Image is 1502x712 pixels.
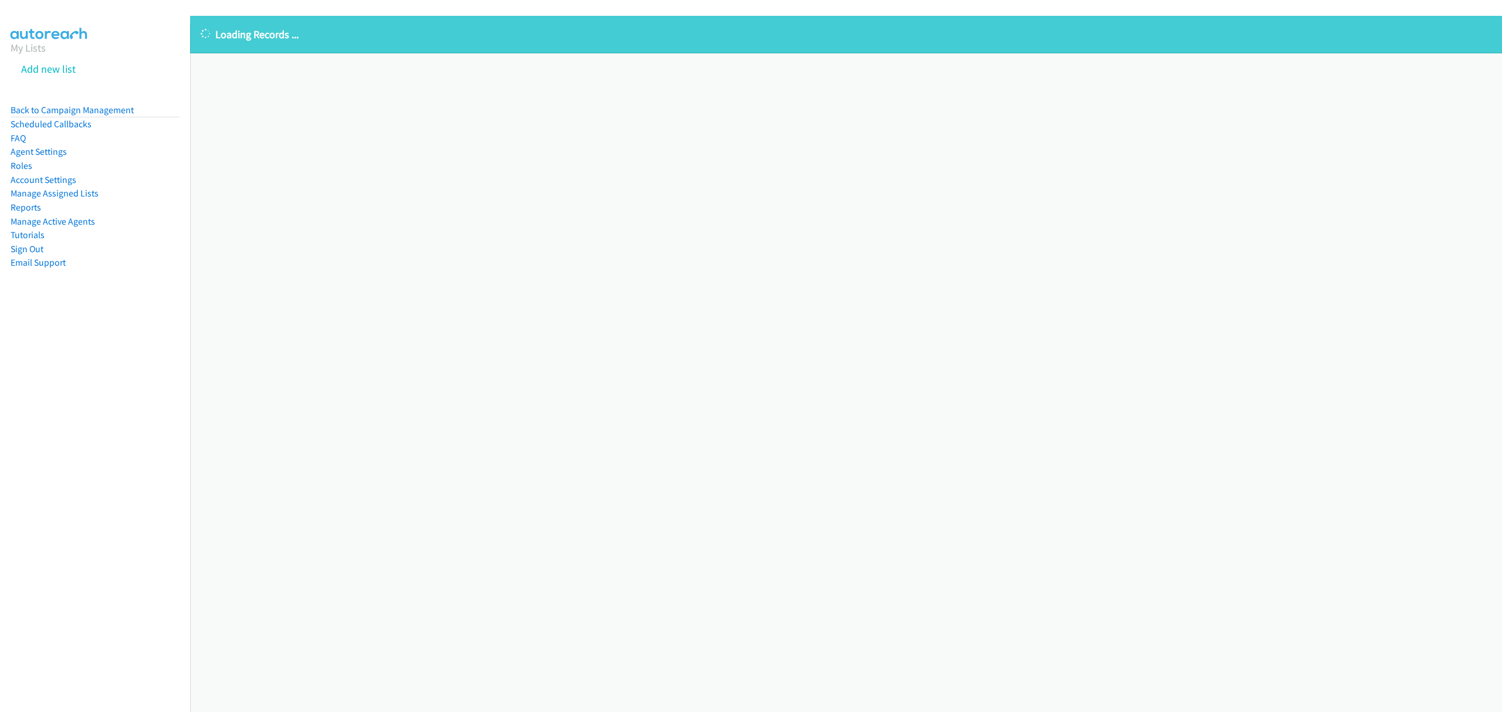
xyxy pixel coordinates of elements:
a: Scheduled Callbacks [11,118,92,130]
a: Tutorials [11,229,45,240]
a: Manage Assigned Lists [11,188,99,199]
a: Agent Settings [11,146,67,157]
a: Back to Campaign Management [11,104,134,116]
a: My Lists [11,41,46,55]
a: Email Support [11,257,66,268]
a: Sign Out [11,243,43,255]
a: FAQ [11,133,26,144]
a: Add new list [21,62,76,76]
a: Roles [11,160,32,171]
a: Account Settings [11,174,76,185]
a: Reports [11,202,41,213]
a: Manage Active Agents [11,216,95,227]
p: Loading Records ... [201,26,1491,42]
